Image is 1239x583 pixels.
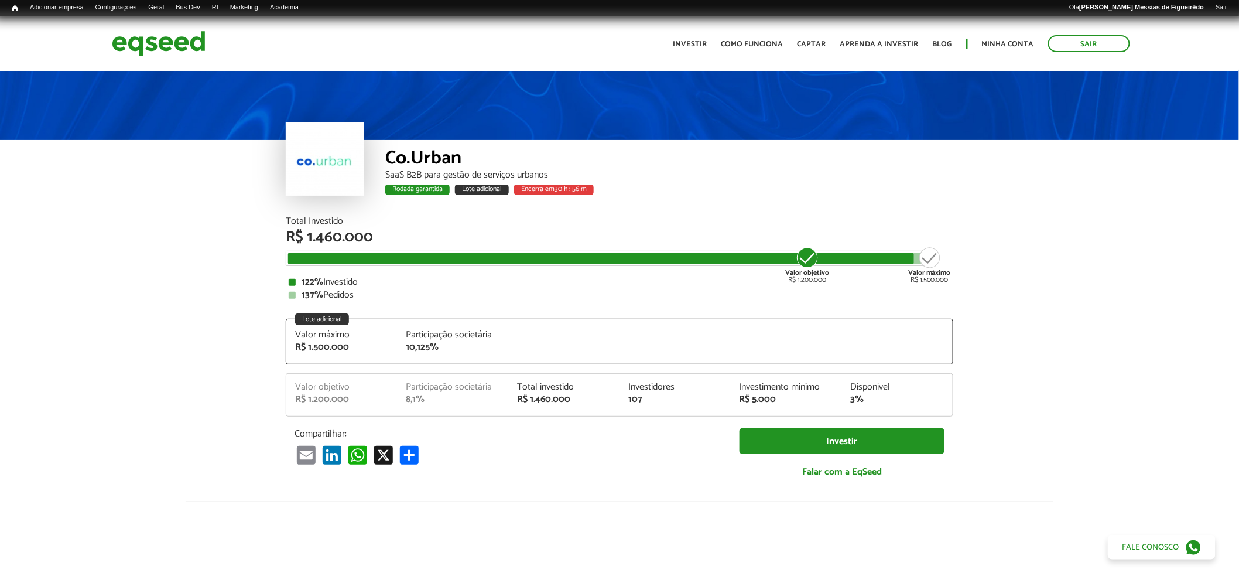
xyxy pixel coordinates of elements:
[112,28,206,59] img: EqSeed
[933,40,952,48] a: Blog
[295,395,389,404] div: R$ 1.200.000
[372,445,395,465] a: X
[982,40,1034,48] a: Minha conta
[628,383,722,392] div: Investidores
[406,395,500,404] div: 8,1%
[455,185,509,195] div: Lote adicional
[206,3,224,12] a: RI
[398,445,421,465] a: Compartilhar
[798,40,826,48] a: Captar
[1048,35,1130,52] a: Sair
[850,383,944,392] div: Disponível
[908,267,951,278] strong: Valor máximo
[1079,4,1204,11] strong: [PERSON_NAME] Messias de Figueirêdo
[406,383,500,392] div: Participação societária
[6,3,24,14] a: Início
[740,460,944,484] a: Falar com a EqSeed
[302,287,323,303] strong: 137%
[295,428,722,439] p: Compartilhar:
[1063,3,1210,12] a: Olá[PERSON_NAME] Messias de Figueirêdo
[289,291,950,300] div: Pedidos
[142,3,170,12] a: Geral
[385,149,953,171] div: Co.Urban
[555,183,587,195] span: 30 h : 56 m
[302,274,323,290] strong: 122%
[628,395,722,404] div: 107
[840,40,919,48] a: Aprenda a investir
[514,185,594,195] div: Encerra em
[385,171,953,180] div: SaaS B2B para gestão de serviços urbanos
[295,445,318,465] a: Email
[517,395,611,404] div: R$ 1.460.000
[295,330,389,340] div: Valor máximo
[295,383,389,392] div: Valor objetivo
[721,40,783,48] a: Como funciona
[286,217,953,226] div: Total Investido
[170,3,206,12] a: Bus Dev
[12,4,18,12] span: Início
[673,40,707,48] a: Investir
[740,428,944,455] a: Investir
[224,3,264,12] a: Marketing
[786,267,830,278] strong: Valor objetivo
[295,313,349,325] div: Lote adicional
[295,343,389,352] div: R$ 1.500.000
[406,330,500,340] div: Participação societária
[786,246,830,284] div: R$ 1.200.000
[406,343,500,352] div: 10,125%
[1108,535,1216,560] a: Fale conosco
[517,383,611,392] div: Total investido
[908,246,951,284] div: R$ 1.500.000
[24,3,90,12] a: Adicionar empresa
[289,278,950,287] div: Investido
[850,395,944,404] div: 3%
[346,445,369,465] a: WhatsApp
[740,395,833,404] div: R$ 5.000
[90,3,143,12] a: Configurações
[740,383,833,392] div: Investimento mínimo
[320,445,344,465] a: LinkedIn
[264,3,304,12] a: Academia
[385,185,450,195] div: Rodada garantida
[1210,3,1233,12] a: Sair
[286,230,953,245] div: R$ 1.460.000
